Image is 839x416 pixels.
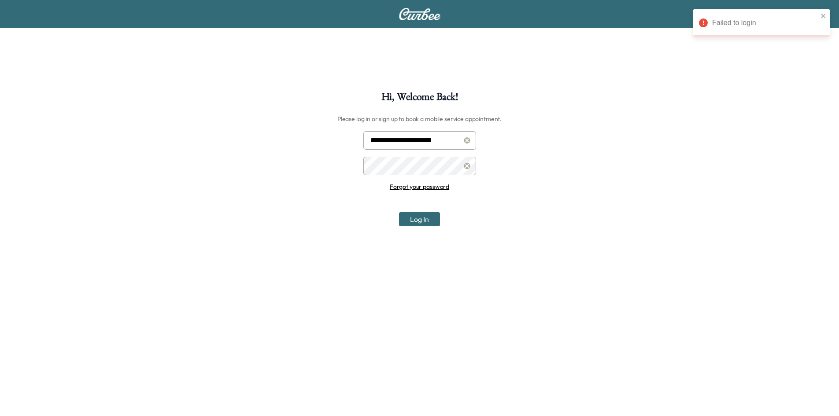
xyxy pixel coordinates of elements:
div: Failed to login [712,18,818,28]
h6: Please log in or sign up to book a mobile service appointment. [337,112,502,126]
button: close [821,12,827,19]
img: Curbee Logo [399,8,441,20]
button: Log In [399,212,440,226]
h1: Hi, Welcome Back! [381,92,458,107]
a: Forgot your password [390,183,449,191]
